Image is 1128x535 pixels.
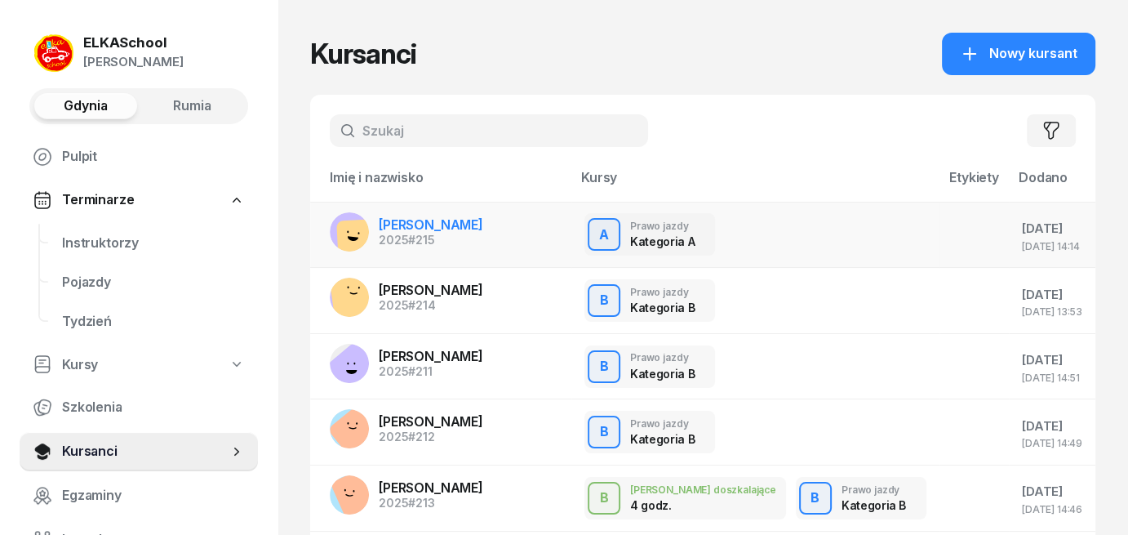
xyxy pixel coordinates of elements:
th: Imię i nazwisko [310,167,571,202]
span: Egzaminy [62,485,245,506]
div: 2025 [379,300,483,311]
span: Pulpit [62,146,245,167]
div: Kategoria B [630,367,695,381]
button: A [588,218,620,251]
span: #212 [408,430,434,444]
div: 2025 [379,497,483,509]
a: Pojazdy [49,263,258,302]
a: Kursanci [20,432,258,471]
div: [DATE] [1022,416,1082,437]
a: Tydzień [49,302,258,341]
span: Kursy [62,354,98,376]
div: 2025 [379,234,483,246]
div: Prawo jazdy [630,418,695,429]
button: B [588,482,620,515]
a: [PERSON_NAME]2025#213 [330,475,483,515]
button: Rumia [140,93,243,119]
div: B [593,287,615,314]
div: B [804,484,826,512]
button: Nowy kursant [942,33,1095,75]
span: Nowy kursant [989,43,1077,65]
div: [PERSON_NAME] [83,51,184,73]
span: Pojazdy [62,272,245,293]
h1: Kursanci [310,39,416,69]
span: Tydzień [62,311,245,332]
div: [DATE] [1022,284,1082,305]
div: Prawo jazdy [630,221,695,231]
div: B [593,353,615,381]
span: [PERSON_NAME] [379,479,483,496]
a: Egzaminy [20,476,258,515]
div: [DATE] [1022,481,1082,502]
div: [DATE] [1022,218,1082,239]
span: #214 [408,298,435,312]
div: [DATE] 14:49 [1022,438,1082,448]
a: [PERSON_NAME]2025#212 [330,409,483,448]
span: Instruktorzy [62,233,245,254]
span: #215 [408,233,434,247]
span: Kursanci [62,441,229,462]
div: Kategoria B [630,301,695,314]
div: Prawo jazdy [630,287,695,297]
a: Terminarze [20,181,258,219]
a: Kursy [20,346,258,384]
a: Szkolenia [20,388,258,427]
div: A [593,221,615,249]
a: [PERSON_NAME]2025#215 [330,212,483,252]
a: [PERSON_NAME]2025#214 [330,278,483,317]
button: B [799,482,832,515]
span: Terminarze [62,189,134,211]
div: [DATE] 13:53 [1022,306,1082,317]
div: Prawo jazdy [630,352,695,363]
div: [DATE] 14:46 [1022,504,1082,515]
span: #211 [408,364,432,378]
div: B [593,418,615,446]
button: B [588,350,620,383]
a: Instruktorzy [49,224,258,263]
input: Szukaj [330,114,648,147]
button: Gdynia [34,93,137,119]
div: Kategoria B [842,498,906,512]
button: B [588,284,620,317]
div: [DATE] [1022,350,1082,371]
div: Prawo jazdy [842,484,906,495]
div: ELKASchool [83,36,184,50]
div: B [593,484,615,512]
span: [PERSON_NAME] [379,282,483,298]
span: #213 [408,496,434,510]
span: Gdynia [64,96,108,117]
span: [PERSON_NAME] [379,348,483,364]
button: B [588,416,620,448]
span: Rumia [173,96,211,117]
span: Szkolenia [62,397,245,418]
div: 2025 [379,431,483,443]
div: Kategoria B [630,432,695,446]
div: [PERSON_NAME] doszkalające [630,484,776,495]
div: [DATE] 14:51 [1022,372,1082,383]
th: Dodano [1009,167,1095,202]
a: Pulpit [20,137,258,176]
div: Kategoria A [630,234,695,248]
div: 4 godz. [630,498,715,512]
div: [DATE] 14:14 [1022,241,1082,252]
span: [PERSON_NAME] [379,216,483,233]
a: [PERSON_NAME]2025#211 [330,344,483,383]
th: Etykiety [939,167,1009,202]
span: [PERSON_NAME] [379,413,483,430]
div: 2025 [379,366,483,377]
th: Kursy [571,167,939,202]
